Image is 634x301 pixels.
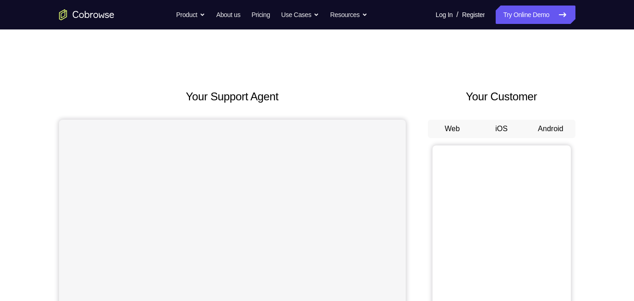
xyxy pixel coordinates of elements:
[462,6,485,24] a: Register
[176,6,205,24] button: Product
[526,120,575,138] button: Android
[428,88,575,105] h2: Your Customer
[59,88,406,105] h2: Your Support Agent
[330,6,367,24] button: Resources
[428,120,477,138] button: Web
[59,9,114,20] a: Go to the home page
[436,6,453,24] a: Log In
[477,120,526,138] button: iOS
[496,6,575,24] a: Try Online Demo
[456,9,458,20] span: /
[251,6,270,24] a: Pricing
[281,6,319,24] button: Use Cases
[216,6,240,24] a: About us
